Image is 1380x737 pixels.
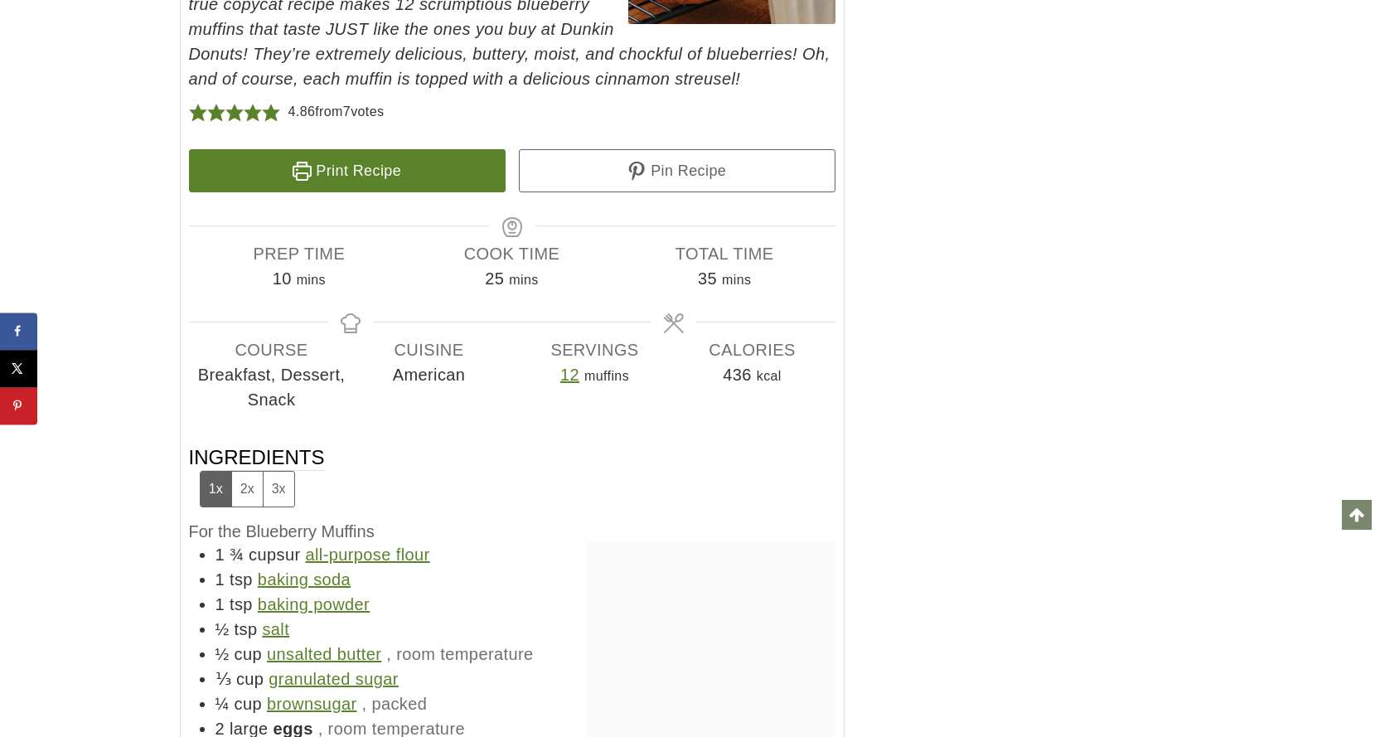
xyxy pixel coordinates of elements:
[207,99,225,124] span: Rate this recipe 2 out of 5 stars
[189,522,375,541] span: For the Blueberry Muffins
[230,570,253,589] span: tsp
[288,99,385,124] div: from votes
[215,695,230,713] span: ¼
[269,670,399,688] a: granulated sugar
[509,273,538,287] span: mins
[273,269,292,288] span: 10
[519,149,835,192] a: Pin Recipe
[231,472,263,506] button: Adjust servings by 2x
[343,104,351,119] span: 7
[405,241,618,266] span: Cook Time
[215,670,231,688] span: ⅓
[235,645,262,663] span: cup
[305,545,429,564] a: all-purpose flour
[193,241,406,266] span: Prep Time
[516,337,674,362] span: Servings
[193,337,351,362] span: Course
[723,366,752,384] span: 436
[215,620,230,638] span: ½
[201,472,231,506] button: Adjust servings by 1x
[230,595,253,613] span: tsp
[757,369,782,383] span: kcal
[351,362,508,387] span: American
[258,595,370,613] a: baking powder
[189,444,325,507] span: Ingredients
[485,269,504,288] span: 25
[235,620,258,638] span: tsp
[297,273,326,287] span: mins
[189,149,506,192] a: Print Recipe
[249,545,300,564] span: cupsur
[1342,500,1372,530] a: Scroll to top
[215,570,225,589] span: 1
[235,695,262,713] span: cup
[674,337,831,362] span: Calories
[267,645,381,663] a: unsalted butter
[262,620,289,638] a: salt
[215,545,245,564] span: 1 ¾
[267,695,313,713] a: brown
[215,645,230,663] span: ½
[361,695,427,713] span: , packed
[225,99,244,124] span: Rate this recipe 3 out of 5 stars
[313,695,356,713] a: sugar
[351,337,508,362] span: Cuisine
[215,595,225,613] span: 1
[189,99,207,124] span: Rate this recipe 1 out of 5 stars
[584,369,629,383] span: muffins
[244,99,262,124] span: Rate this recipe 4 out of 5 stars
[386,645,533,663] span: , room temperature
[263,472,294,506] button: Adjust servings by 3x
[618,241,831,266] span: Total Time
[262,99,280,124] span: Rate this recipe 5 out of 5 stars
[722,273,751,287] span: mins
[288,104,316,119] span: 4.86
[258,570,351,589] a: baking soda
[560,366,579,384] a: Adjust recipe servings
[193,362,351,412] span: Breakfast, Dessert, Snack
[698,269,717,288] span: 35
[236,670,264,688] span: cup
